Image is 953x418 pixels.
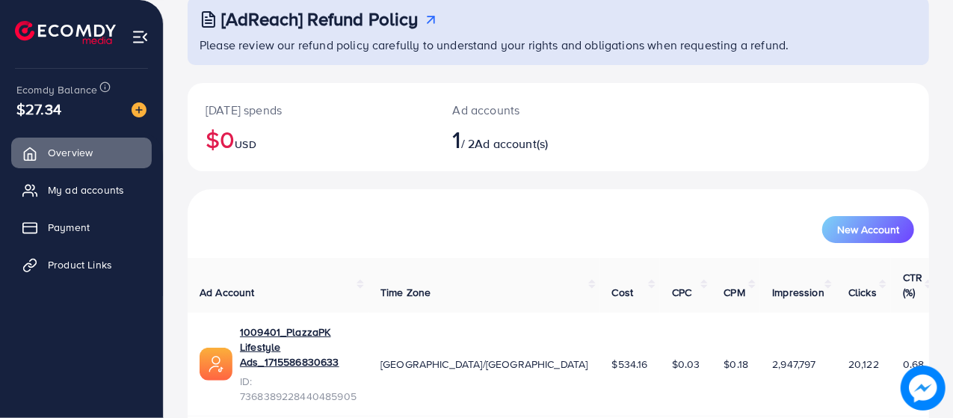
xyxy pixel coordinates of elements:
a: Overview [11,138,152,167]
span: Payment [48,220,90,235]
span: Product Links [48,257,112,272]
a: Payment [11,212,152,242]
span: Clicks [848,285,877,300]
button: New Account [822,216,914,243]
img: logo [15,21,116,44]
a: My ad accounts [11,175,152,205]
span: ID: 7368389228440485905 [240,374,357,405]
p: Please review our refund policy carefully to understand your rights and obligations when requesti... [200,36,920,54]
span: Impression [772,285,824,300]
span: Cost [612,285,634,300]
span: 0.68 [903,357,925,372]
span: CPM [724,285,745,300]
span: $534.16 [612,357,648,372]
a: Product Links [11,250,152,280]
span: Ad Account [200,285,255,300]
span: $0.18 [724,357,749,372]
img: ic-ads-acc.e4c84228.svg [200,348,232,381]
img: menu [132,28,149,46]
h2: $0 [206,125,417,153]
h3: [AdReach] Refund Policy [221,8,419,30]
span: 20,122 [848,357,879,372]
span: $0.03 [672,357,700,372]
p: [DATE] spends [206,101,417,119]
span: 1 [453,122,461,156]
span: CPC [672,285,691,300]
span: Ecomdy Balance [16,82,97,97]
span: 2,947,797 [772,357,815,372]
h2: / 2 [453,125,602,153]
span: Time Zone [380,285,431,300]
span: New Account [837,224,899,235]
span: My ad accounts [48,182,124,197]
span: $27.34 [16,98,61,120]
img: image [901,366,946,411]
span: Overview [48,145,93,160]
span: [GEOGRAPHIC_DATA]/[GEOGRAPHIC_DATA] [380,357,588,372]
img: image [132,102,147,117]
p: Ad accounts [453,101,602,119]
span: Ad account(s) [475,135,548,152]
a: 1009401_PlazzaPK Lifestyle Ads_1715586830633 [240,325,357,370]
span: USD [235,137,256,152]
span: CTR (%) [903,270,922,300]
